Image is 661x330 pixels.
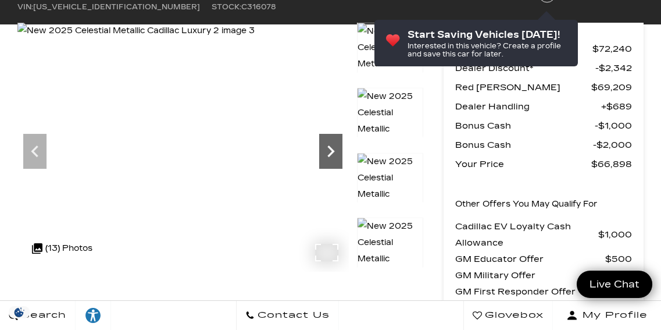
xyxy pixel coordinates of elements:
img: New 2025 Celestial Metallic Cadillac Luxury 2 image 6 [357,218,423,300]
span: $500 [605,251,632,267]
a: Glovebox [463,301,553,330]
a: Dealer Discount* $2,342 [455,60,632,76]
a: Bonus Cash $2,000 [455,137,632,153]
a: GM First Responder Offer $500 [455,283,632,300]
span: [US_VEHICLE_IDENTIFICATION_NUMBER] [33,3,200,11]
span: My Profile [578,307,648,324]
span: GM Military Offer [455,267,605,283]
img: New 2025 Celestial Metallic Cadillac Luxury 2 image 3 [357,23,423,105]
img: Opt-Out Icon [6,306,33,318]
a: Bonus Cash $1,000 [455,118,632,134]
span: $2,000 [593,137,632,153]
span: Cadillac EV Loyalty Cash Allowance [455,218,598,251]
section: Click to Open Cookie Consent Modal [6,306,33,318]
a: Explore your accessibility options [76,301,111,330]
span: MSRP [455,41,592,57]
img: New 2025 Celestial Metallic Cadillac Luxury 2 image 4 [357,88,423,171]
span: Red [PERSON_NAME] [455,79,591,95]
span: $66,898 [591,156,632,172]
a: Dealer Handling $689 [455,98,632,115]
div: Previous [23,134,47,169]
span: Bonus Cash [455,137,593,153]
span: VIN: [17,3,33,11]
span: $500 [605,267,632,283]
p: Other Offers You May Qualify For [455,196,598,212]
span: Stock: [212,3,241,11]
span: GM Educator Offer [455,251,605,267]
a: GM Military Offer $500 [455,267,632,283]
a: Your Price $66,898 [455,156,632,172]
a: Contact Us [236,301,339,330]
img: New 2025 Celestial Metallic Cadillac Luxury 2 image 5 [357,152,423,235]
a: Red [PERSON_NAME] $69,209 [455,79,632,95]
span: $72,240 [592,41,632,57]
span: Dealer Handling [455,98,601,115]
div: Next [319,134,342,169]
a: GM Educator Offer $500 [455,251,632,267]
span: Your Price [455,156,591,172]
div: Explore your accessibility options [76,307,110,324]
span: Dealer Discount* [455,60,595,76]
span: Live Chat [584,278,645,291]
span: $69,209 [591,79,632,95]
a: Live Chat [577,271,652,298]
span: Search [18,307,66,324]
span: Bonus Cash [455,118,595,134]
span: C316078 [241,3,276,11]
div: (13) Photos [26,235,98,262]
span: GM First Responder Offer [455,283,605,300]
span: $1,000 [598,226,632,243]
span: Glovebox [482,307,544,324]
img: New 2025 Celestial Metallic Cadillac Luxury 2 image 3 [17,23,255,39]
button: Open user profile menu [553,301,661,330]
span: $1,000 [595,118,632,134]
span: Contact Us [255,307,330,324]
span: $689 [601,98,632,115]
a: MSRP $72,240 [455,41,632,57]
a: Cadillac EV Loyalty Cash Allowance $1,000 [455,218,632,251]
span: $2,342 [595,60,632,76]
